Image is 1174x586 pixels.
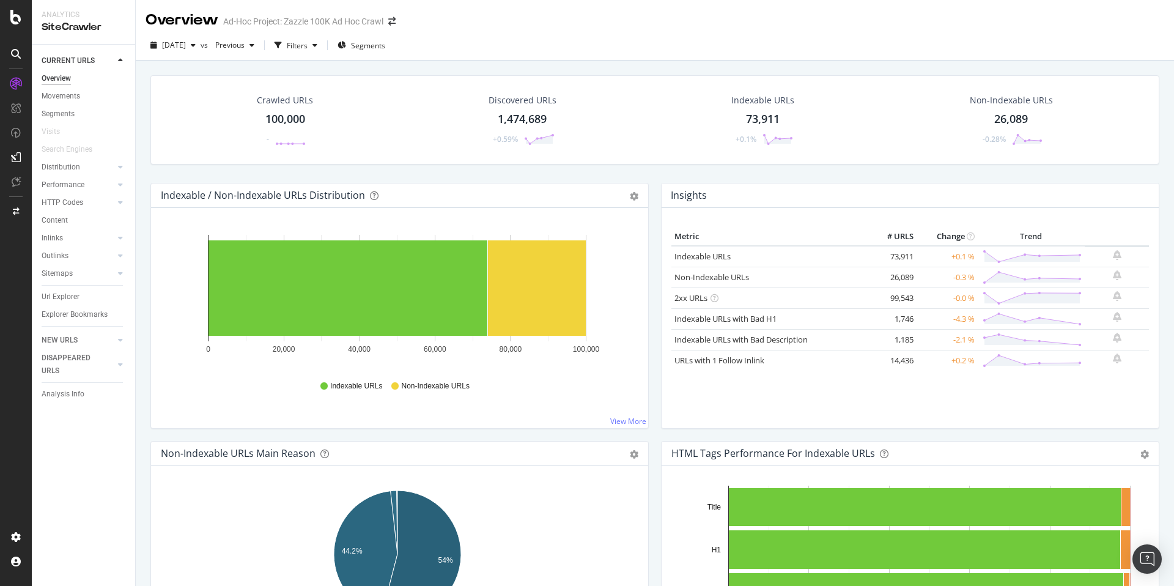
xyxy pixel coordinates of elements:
a: 2xx URLs [674,292,707,303]
div: arrow-right-arrow-left [388,17,396,26]
a: Performance [42,179,114,191]
div: Url Explorer [42,291,79,303]
div: Crawled URLs [257,94,313,106]
div: bell-plus [1113,291,1121,301]
button: Filters [270,35,322,55]
text: 0 [206,345,210,354]
div: Ad-Hoc Project: Zazzle 100K Ad Hoc Crawl [223,15,383,28]
div: bell-plus [1113,354,1121,363]
div: Non-Indexable URLs Main Reason [161,447,316,459]
div: bell-plus [1113,270,1121,280]
div: Visits [42,125,60,138]
div: Content [42,214,68,227]
div: Filters [287,40,308,51]
td: -2.1 % [917,329,978,350]
span: vs [201,40,210,50]
a: Indexable URLs [674,251,731,262]
text: H1 [712,546,722,554]
div: DISAPPEARED URLS [42,352,103,377]
div: CURRENT URLS [42,54,95,67]
text: 60,000 [424,345,446,354]
div: NEW URLS [42,334,78,347]
div: gear [630,450,638,459]
div: Indexable / Non-Indexable URLs Distribution [161,189,365,201]
span: Non-Indexable URLs [401,381,469,391]
text: 40,000 [348,345,371,354]
div: SiteCrawler [42,20,125,34]
th: Metric [671,228,868,246]
th: # URLS [868,228,917,246]
div: 1,474,689 [498,111,547,127]
div: 26,089 [994,111,1028,127]
div: gear [1140,450,1149,459]
th: Change [917,228,978,246]
a: Indexable URLs with Bad Description [674,334,808,345]
a: Explorer Bookmarks [42,308,127,321]
button: [DATE] [146,35,201,55]
td: 26,089 [868,267,917,287]
text: 80,000 [500,345,522,354]
div: HTTP Codes [42,196,83,209]
span: 2025 Sep. 5th [162,40,186,50]
div: Performance [42,179,84,191]
div: Indexable URLs [731,94,794,106]
td: 1,185 [868,329,917,350]
div: bell-plus [1113,250,1121,260]
svg: A chart. [161,228,634,369]
a: View More [610,416,646,426]
a: Inlinks [42,232,114,245]
div: Non-Indexable URLs [970,94,1053,106]
a: CURRENT URLS [42,54,114,67]
span: Previous [210,40,245,50]
div: 100,000 [265,111,305,127]
text: 20,000 [273,345,295,354]
div: Movements [42,90,80,103]
div: Outlinks [42,250,68,262]
div: Segments [42,108,75,121]
a: Non-Indexable URLs [674,272,749,283]
a: Content [42,214,127,227]
td: 73,911 [868,246,917,267]
a: DISAPPEARED URLS [42,352,114,377]
td: -0.3 % [917,267,978,287]
a: Analysis Info [42,388,127,401]
div: gear [630,192,638,201]
td: 99,543 [868,287,917,308]
div: 73,911 [746,111,780,127]
div: +0.1% [736,134,756,144]
a: Sitemaps [42,267,114,280]
a: Url Explorer [42,291,127,303]
a: Overview [42,72,127,85]
h4: Insights [671,187,707,204]
a: HTTP Codes [42,196,114,209]
div: Search Engines [42,143,92,156]
div: Analysis Info [42,388,84,401]
text: 44.2% [342,547,363,555]
div: -0.28% [983,134,1006,144]
td: +0.2 % [917,350,978,371]
td: -4.3 % [917,308,978,329]
td: 1,746 [868,308,917,329]
a: Distribution [42,161,114,174]
div: +0.59% [493,134,518,144]
button: Segments [333,35,390,55]
div: Analytics [42,10,125,20]
div: Overview [146,10,218,31]
a: Movements [42,90,127,103]
text: Title [707,503,722,511]
text: 54% [438,556,453,565]
div: - [267,134,269,144]
span: Segments [351,40,385,51]
div: Discovered URLs [489,94,556,106]
a: Visits [42,125,72,138]
div: bell-plus [1113,312,1121,322]
td: -0.0 % [917,287,978,308]
div: HTML Tags Performance for Indexable URLs [671,447,875,459]
a: Indexable URLs with Bad H1 [674,313,777,324]
a: NEW URLS [42,334,114,347]
th: Trend [978,228,1085,246]
span: Indexable URLs [330,381,382,391]
div: Sitemaps [42,267,73,280]
a: Outlinks [42,250,114,262]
